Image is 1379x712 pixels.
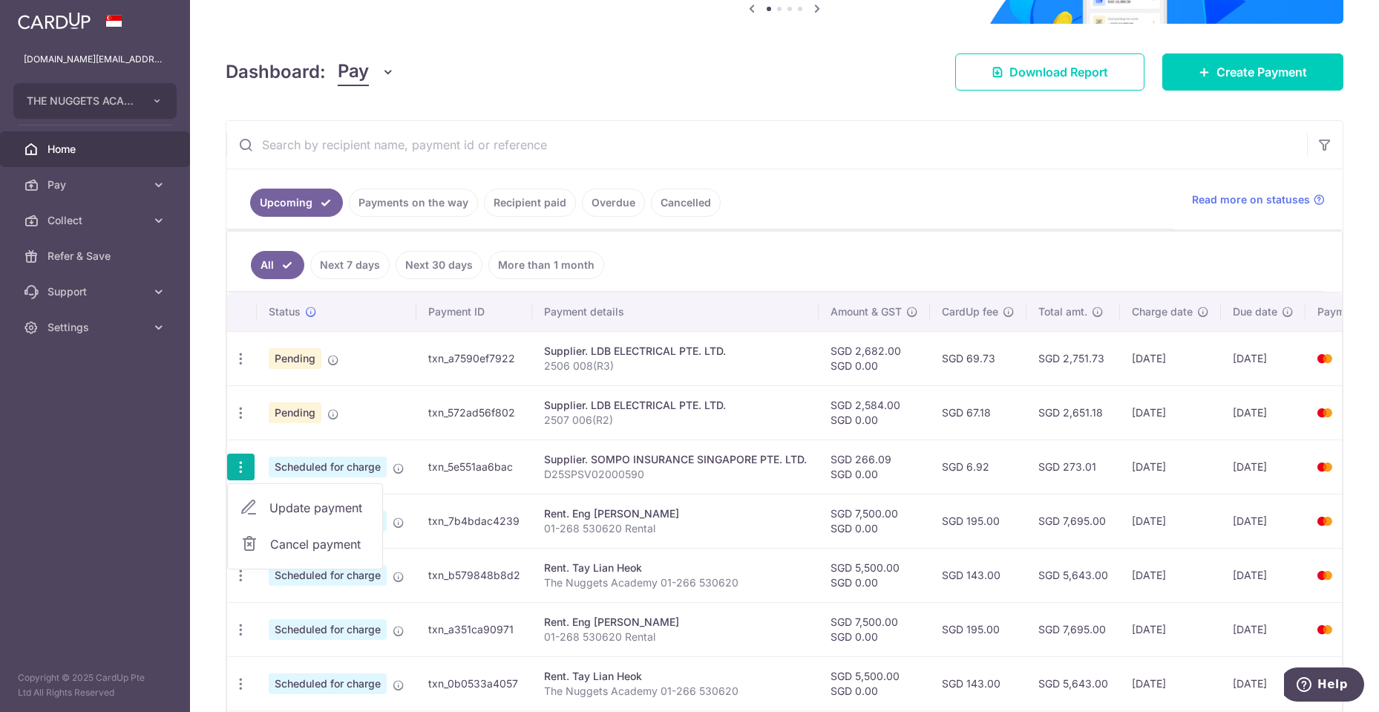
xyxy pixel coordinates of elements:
[226,59,326,85] h4: Dashboard:
[930,494,1026,548] td: SGD 195.00
[544,615,807,630] div: Rent. Eng [PERSON_NAME]
[251,251,304,279] a: All
[1310,566,1340,584] img: Bank Card
[544,669,807,684] div: Rent. Tay Lian Heok
[1026,331,1120,385] td: SGD 2,751.73
[269,457,387,477] span: Scheduled for charge
[416,602,532,656] td: txn_a351ca90971
[651,189,721,217] a: Cancelled
[338,58,395,86] button: Pay
[1192,192,1325,207] a: Read more on statuses
[1310,458,1340,476] img: Bank Card
[416,293,532,331] th: Payment ID
[250,189,343,217] a: Upcoming
[532,293,819,331] th: Payment details
[1026,385,1120,440] td: SGD 2,651.18
[1221,656,1306,711] td: [DATE]
[544,398,807,413] div: Supplier. LDB ELECTRICAL PTE. LTD.
[544,452,807,467] div: Supplier. SOMPO INSURANCE SINGAPORE PTE. LTD.
[544,413,807,428] p: 2507 006(R2)
[416,494,532,548] td: txn_7b4bdac4239
[819,494,930,548] td: SGD 7,500.00 SGD 0.00
[1310,350,1340,368] img: Bank Card
[544,521,807,536] p: 01-268 530620 Rental
[416,331,532,385] td: txn_a7590ef7922
[416,548,532,602] td: txn_b579848b8d2
[544,561,807,575] div: Rent. Tay Lian Heok
[1026,440,1120,494] td: SGD 273.01
[48,320,145,335] span: Settings
[819,440,930,494] td: SGD 266.09 SGD 0.00
[269,673,387,694] span: Scheduled for charge
[1120,385,1221,440] td: [DATE]
[48,142,145,157] span: Home
[310,251,390,279] a: Next 7 days
[1310,512,1340,530] img: Bank Card
[544,684,807,699] p: The Nuggets Academy 01-266 530620
[1009,63,1108,81] span: Download Report
[1216,63,1307,81] span: Create Payment
[942,304,998,319] span: CardUp fee
[1221,385,1306,440] td: [DATE]
[18,12,91,30] img: CardUp
[544,359,807,373] p: 2506 008(R3)
[582,189,645,217] a: Overdue
[544,575,807,590] p: The Nuggets Academy 01-266 530620
[1221,494,1306,548] td: [DATE]
[819,656,930,711] td: SGD 5,500.00 SGD 0.00
[1233,304,1277,319] span: Due date
[13,83,177,119] button: THE NUGGETS ACADEMY PTE. LTD.
[544,467,807,482] p: D25SPSV02000590
[930,602,1026,656] td: SGD 195.00
[1221,331,1306,385] td: [DATE]
[24,52,166,67] p: [DOMAIN_NAME][EMAIL_ADDRESS][DOMAIN_NAME]
[488,251,604,279] a: More than 1 month
[1310,404,1340,422] img: Bank Card
[1192,192,1310,207] span: Read more on statuses
[226,121,1307,169] input: Search by recipient name, payment id or reference
[338,58,369,86] span: Pay
[955,53,1144,91] a: Download Report
[831,304,902,319] span: Amount & GST
[1120,494,1221,548] td: [DATE]
[1310,621,1340,638] img: Bank Card
[1120,602,1221,656] td: [DATE]
[269,348,321,369] span: Pending
[819,331,930,385] td: SGD 2,682.00 SGD 0.00
[227,483,383,569] ul: Pay
[349,189,478,217] a: Payments on the way
[930,331,1026,385] td: SGD 69.73
[416,440,532,494] td: txn_5e551aa6bac
[1162,53,1343,91] a: Create Payment
[416,656,532,711] td: txn_0b0533a4057
[1026,494,1120,548] td: SGD 7,695.00
[1026,656,1120,711] td: SGD 5,643.00
[819,548,930,602] td: SGD 5,500.00 SGD 0.00
[1132,304,1193,319] span: Charge date
[1284,667,1364,705] iframe: Opens a widget where you can find more information
[1221,602,1306,656] td: [DATE]
[544,506,807,521] div: Rent. Eng [PERSON_NAME]
[819,602,930,656] td: SGD 7,500.00 SGD 0.00
[484,189,576,217] a: Recipient paid
[48,249,145,264] span: Refer & Save
[269,304,301,319] span: Status
[27,94,137,108] span: THE NUGGETS ACADEMY PTE. LTD.
[544,630,807,644] p: 01-268 530620 Rental
[930,385,1026,440] td: SGD 67.18
[930,656,1026,711] td: SGD 143.00
[930,440,1026,494] td: SGD 6.92
[1120,656,1221,711] td: [DATE]
[48,213,145,228] span: Collect
[930,548,1026,602] td: SGD 143.00
[1120,331,1221,385] td: [DATE]
[48,284,145,299] span: Support
[1038,304,1087,319] span: Total amt.
[1120,548,1221,602] td: [DATE]
[1026,602,1120,656] td: SGD 7,695.00
[1221,548,1306,602] td: [DATE]
[48,177,145,192] span: Pay
[269,619,387,640] span: Scheduled for charge
[819,385,930,440] td: SGD 2,584.00 SGD 0.00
